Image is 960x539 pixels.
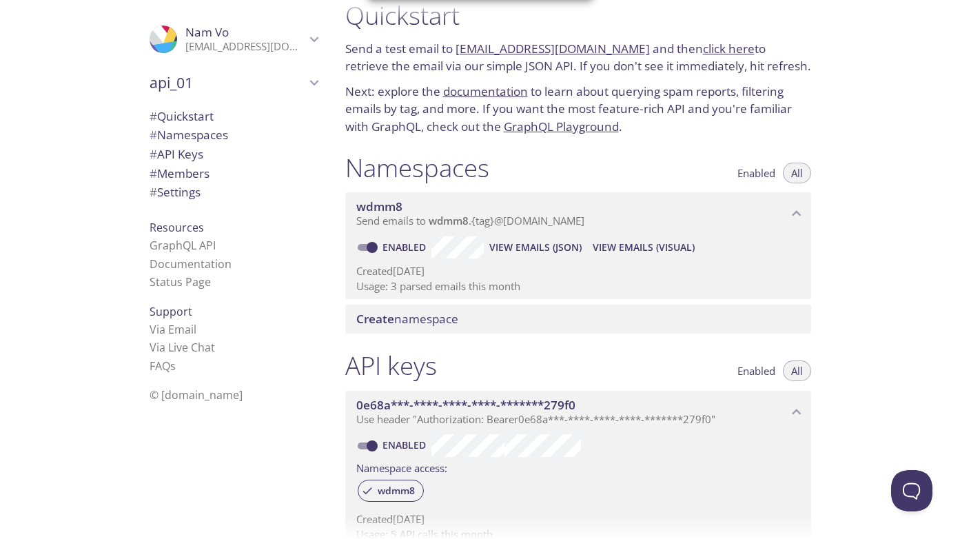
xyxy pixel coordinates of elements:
[150,238,216,253] a: GraphQL API
[170,358,176,374] span: s
[587,236,700,258] button: View Emails (Visual)
[150,73,305,92] span: api_01
[783,163,811,183] button: All
[150,304,192,319] span: Support
[150,340,215,355] a: Via Live Chat
[150,165,210,181] span: Members
[356,512,800,527] p: Created [DATE]
[783,360,811,381] button: All
[150,184,157,200] span: #
[484,236,587,258] button: View Emails (JSON)
[345,192,811,235] div: wdmm8 namespace
[150,387,243,403] span: © [DOMAIN_NAME]
[139,183,329,202] div: Team Settings
[150,108,157,124] span: #
[150,274,211,289] a: Status Page
[139,107,329,126] div: Quickstart
[380,241,431,254] a: Enabled
[356,264,800,278] p: Created [DATE]
[150,127,228,143] span: Namespaces
[504,119,619,134] a: GraphQL Playground
[489,239,582,256] span: View Emails (JSON)
[729,360,784,381] button: Enabled
[356,199,402,214] span: wdmm8
[139,17,329,62] div: Nam Vo
[139,65,329,101] div: api_01
[139,145,329,164] div: API Keys
[429,214,469,227] span: wdmm8
[345,350,437,381] h1: API keys
[345,305,811,334] div: Create namespace
[380,438,431,451] a: Enabled
[356,279,800,294] p: Usage: 3 parsed emails this month
[150,146,157,162] span: #
[139,125,329,145] div: Namespaces
[150,146,203,162] span: API Keys
[456,41,650,57] a: [EMAIL_ADDRESS][DOMAIN_NAME]
[358,480,424,502] div: wdmm8
[345,152,489,183] h1: Namespaces
[150,358,176,374] a: FAQ
[356,214,584,227] span: Send emails to . {tag} @[DOMAIN_NAME]
[150,127,157,143] span: #
[345,40,811,75] p: Send a test email to and then to retrieve the email via our simple JSON API. If you don't see it ...
[593,239,695,256] span: View Emails (Visual)
[369,485,423,497] span: wdmm8
[443,83,528,99] a: documentation
[891,470,932,511] iframe: Help Scout Beacon - Open
[703,41,755,57] a: click here
[356,311,458,327] span: namespace
[185,40,305,54] p: [EMAIL_ADDRESS][DOMAIN_NAME]
[150,220,204,235] span: Resources
[356,311,394,327] span: Create
[150,322,196,337] a: Via Email
[150,165,157,181] span: #
[139,164,329,183] div: Members
[356,457,447,477] label: Namespace access:
[345,83,811,136] p: Next: explore the to learn about querying spam reports, filtering emails by tag, and more. If you...
[729,163,784,183] button: Enabled
[150,184,201,200] span: Settings
[185,24,229,40] span: Nam Vo
[150,256,232,272] a: Documentation
[150,108,214,124] span: Quickstart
